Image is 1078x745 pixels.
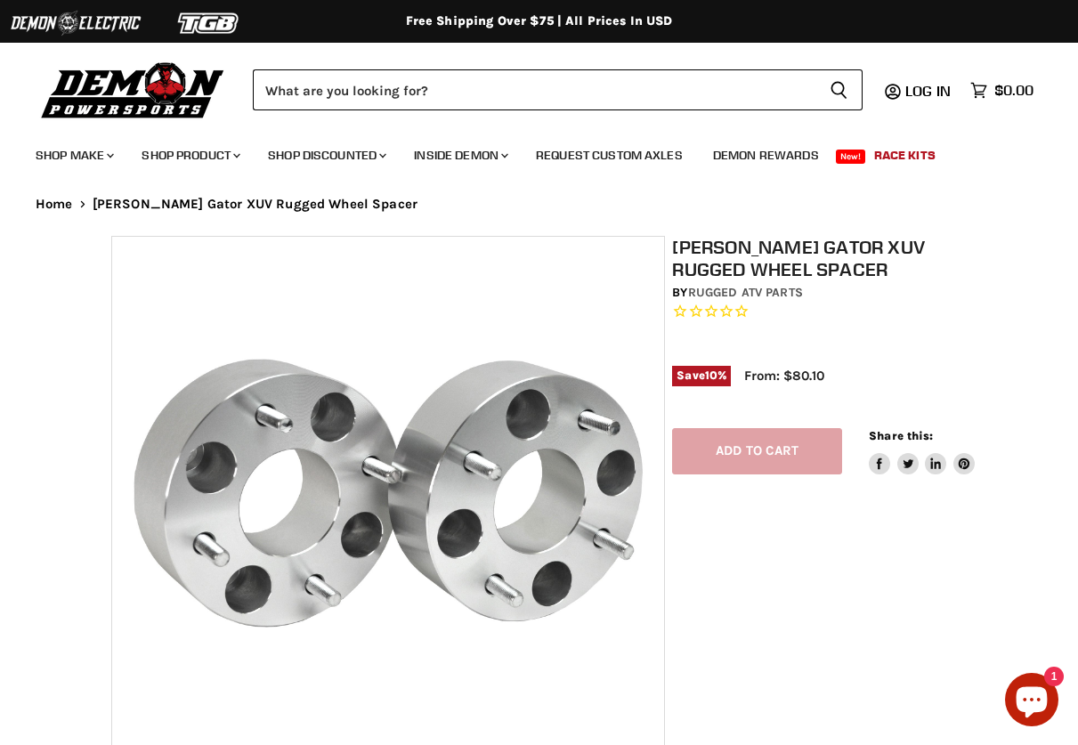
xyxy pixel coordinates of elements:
span: Save % [672,366,731,385]
a: Shop Discounted [255,137,397,174]
a: Log in [897,83,961,99]
span: From: $80.10 [744,368,824,384]
span: Rated 0.0 out of 5 stars 0 reviews [672,303,974,321]
button: Search [815,69,863,110]
img: TGB Logo 2 [142,6,276,40]
ul: Main menu [22,130,1029,174]
span: 10 [705,368,717,382]
span: New! [836,150,866,164]
span: Share this: [869,429,933,442]
form: Product [253,69,863,110]
inbox-online-store-chat: Shopify online store chat [1000,673,1064,731]
div: by [672,283,974,303]
a: Race Kits [861,137,949,174]
a: Shop Product [128,137,251,174]
span: $0.00 [994,82,1033,99]
h1: [PERSON_NAME] Gator XUV Rugged Wheel Spacer [672,236,974,280]
a: Shop Make [22,137,125,174]
span: Log in [905,82,951,100]
a: Home [36,197,73,212]
span: [PERSON_NAME] Gator XUV Rugged Wheel Spacer [93,197,417,212]
a: Rugged ATV Parts [688,285,803,300]
a: Request Custom Axles [523,137,696,174]
aside: Share this: [869,428,975,475]
img: Demon Powersports [36,58,231,121]
a: $0.00 [961,77,1042,103]
img: Demon Electric Logo 2 [9,6,142,40]
a: Demon Rewards [700,137,832,174]
input: Search [253,69,815,110]
a: Inside Demon [401,137,519,174]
